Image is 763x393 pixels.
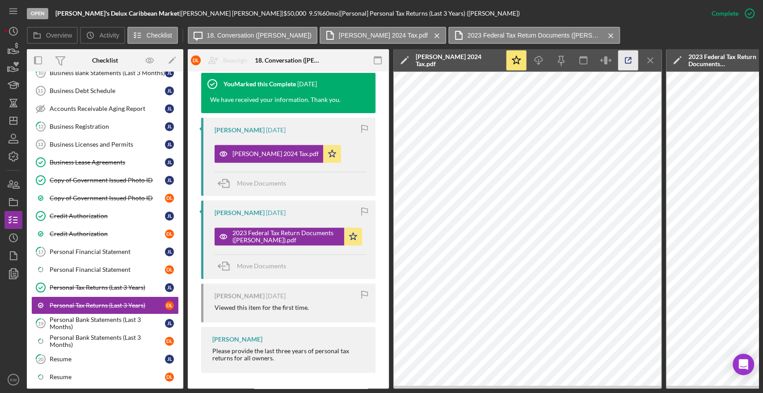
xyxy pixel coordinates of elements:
div: Resume [50,355,165,363]
a: 10Business Bank Statements (Last 3 Months)JL [31,64,179,82]
a: 11Business Debt ScheduleJL [31,82,179,100]
div: [PERSON_NAME] [212,336,262,343]
button: 2023 Federal Tax Return Documents ([PERSON_NAME]).pdf [215,228,362,245]
tspan: 10 [38,70,44,76]
div: J L [165,247,174,256]
div: Please provide the last three years of personal tax returns for all owners. [212,347,367,362]
tspan: 13 [38,142,43,147]
div: D L [165,229,174,238]
a: 12Business RegistrationJL [31,118,179,135]
div: J L [165,211,174,220]
span: $50,000 [283,9,306,17]
label: 18. Conversation ([PERSON_NAME]) [207,32,312,39]
div: J L [165,68,174,77]
tspan: 17 [38,249,44,254]
div: [PERSON_NAME] [215,127,265,134]
div: You Marked this Complete [223,80,296,88]
a: Credit AuthorizationJL [31,207,179,225]
button: Activity [80,27,125,44]
a: 20ResumeJL [31,350,179,368]
div: D L [165,194,174,203]
a: 19Personal Bank Statements (Last 3 Months)JL [31,314,179,332]
div: D L [191,55,201,65]
div: J L [165,283,174,292]
div: | [55,10,181,17]
a: Personal Bank Statements (Last 3 Months)DL [31,332,179,350]
tspan: 12 [38,123,43,129]
a: Personal Tax Returns (Last 3 Years)JL [31,279,179,296]
div: J L [165,86,174,95]
div: J L [165,158,174,167]
a: Copy of Government Issued Photo IDJL [31,171,179,189]
button: [PERSON_NAME] 2024 Tax.pdf [320,27,446,44]
div: Reassign [223,51,247,69]
div: Personal Financial Statement [50,266,165,273]
div: Checklist [92,57,118,64]
time: 2025-09-02 18:11 [266,127,286,134]
a: Accounts Receivable Aging ReportJL [31,100,179,118]
div: Complete [712,4,738,22]
span: Move Documents [237,262,286,270]
div: Copy of Government Issued Photo ID [50,194,165,202]
div: Personal Bank Statements (Last 3 Months) [50,334,165,348]
a: 13Business Licenses and PermitsJL [31,135,179,153]
time: 2025-09-08 13:17 [297,80,317,88]
text: KW [10,377,17,382]
div: 18. Conversation ([PERSON_NAME]) [255,57,322,64]
button: [PERSON_NAME] 2024 Tax.pdf [215,145,341,163]
div: J L [165,355,174,363]
button: Complete [703,4,759,22]
button: Move Documents [215,255,295,277]
div: [PERSON_NAME] [215,292,265,300]
div: 9.5 % [309,10,322,17]
time: 2025-08-28 20:31 [266,292,286,300]
button: 18. Conversation ([PERSON_NAME]) [188,27,317,44]
label: [PERSON_NAME] 2024 Tax.pdf [339,32,428,39]
button: KW [4,371,22,389]
div: J L [165,140,174,149]
tspan: 19 [38,320,44,326]
div: Business Licenses and Permits [50,141,165,148]
div: Personal Financial Statement [50,248,165,255]
div: [PERSON_NAME] 2024 Tax.pdf [232,150,319,157]
tspan: 20 [38,356,44,362]
div: Personal Tax Returns (Last 3 Years) [50,302,165,309]
label: Checklist [147,32,172,39]
button: 2023 Federal Tax Return Documents ([PERSON_NAME]).pdf [448,27,620,44]
a: Copy of Government Issued Photo IDDL [31,189,179,207]
div: Business Registration [50,123,165,130]
span: Move Documents [237,179,286,187]
a: Personal Tax Returns (Last 3 Years)DL [31,296,179,314]
div: D L [165,301,174,310]
div: Resume [50,373,165,380]
label: Activity [99,32,119,39]
a: ResumeDL [31,368,179,386]
div: Credit Authorization [50,230,165,237]
a: Personal Financial StatementDL [31,261,179,279]
a: Business Lease AgreementsJL [31,153,179,171]
div: [PERSON_NAME] [215,209,265,216]
div: 60 mo [322,10,338,17]
div: J L [165,104,174,113]
div: J L [165,176,174,185]
div: Business Lease Agreements [50,159,165,166]
button: Overview [27,27,78,44]
div: [PERSON_NAME] [PERSON_NAME] | [181,10,283,17]
label: Overview [46,32,72,39]
time: 2025-09-02 17:57 [266,209,286,216]
div: D L [165,372,174,381]
a: Credit AuthorizationDL [31,225,179,243]
div: D L [165,337,174,346]
div: Business Bank Statements (Last 3 Months) [50,69,165,76]
div: J L [165,319,174,328]
b: [PERSON_NAME]'s Delux Caribbean Market [55,9,179,17]
div: | [Personal] Personal Tax Returns (Last 3 Years) ([PERSON_NAME]) [338,10,520,17]
div: 2023 Federal Tax Return Documents ([PERSON_NAME]).pdf [232,229,340,244]
div: Personal Tax Returns (Last 3 Years) [50,284,165,291]
button: DLReassign [186,51,256,69]
button: Move Documents [215,172,295,194]
div: J L [165,122,174,131]
div: [PERSON_NAME] 2024 Tax.pdf [416,53,501,68]
div: D L [165,265,174,274]
a: 17Personal Financial StatementJL [31,243,179,261]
